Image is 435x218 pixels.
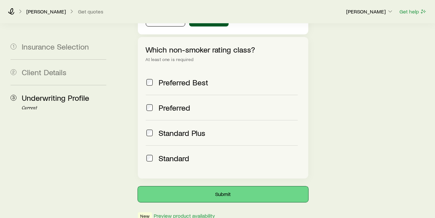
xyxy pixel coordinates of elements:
span: Preferred Best [159,78,208,87]
p: [PERSON_NAME] [26,8,66,15]
div: At least one is required [146,57,300,62]
span: 1 [11,44,16,50]
span: Insurance Selection [22,42,89,51]
input: Preferred Best [146,79,153,86]
span: Standard [159,154,189,163]
p: [PERSON_NAME] [346,8,394,15]
p: Current [22,105,106,111]
input: Standard [146,155,153,162]
button: Get quotes [78,9,104,15]
button: Get help [399,8,427,15]
span: Standard Plus [159,128,205,138]
span: 3 [11,95,16,101]
input: Preferred [146,104,153,111]
input: Standard Plus [146,130,153,136]
span: 2 [11,69,16,75]
button: Submit [138,186,308,202]
span: Underwriting Profile [22,93,89,102]
p: Which non-smoker rating class? [146,45,300,54]
span: Client Details [22,67,66,77]
button: [PERSON_NAME] [346,8,394,16]
span: Preferred [159,103,190,112]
